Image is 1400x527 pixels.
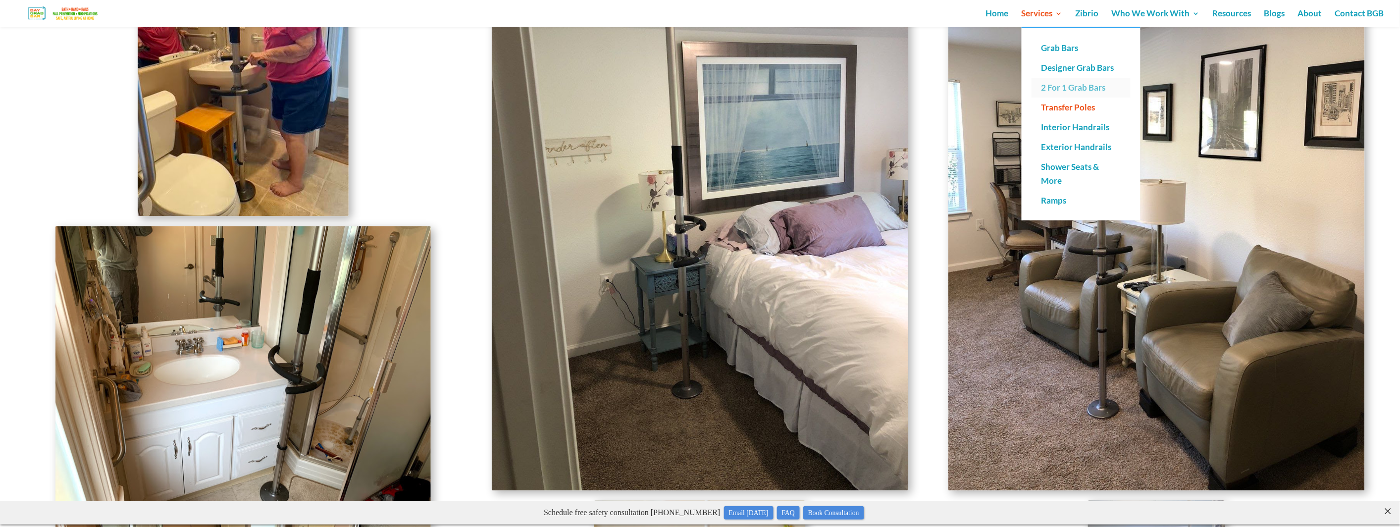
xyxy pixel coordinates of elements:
[1213,10,1251,27] a: Resources
[1032,191,1131,211] a: Ramps
[1032,137,1131,157] a: Exterior Handrails
[17,4,111,22] img: Bay Grab Bar
[986,10,1009,27] a: Home
[1335,10,1384,27] a: Contact BGB
[1032,98,1131,117] a: Transfer Poles
[1032,78,1131,98] a: 2 For 1 Grab Bars
[1112,10,1200,27] a: Who We Work With
[1032,117,1131,137] a: Interior Handrails
[1383,2,1393,12] close: ×
[1298,10,1322,27] a: About
[724,5,774,18] a: Email [DATE]
[1076,10,1099,27] a: Zibrio
[24,4,1384,19] p: Schedule free safety consultation [PHONE_NUMBER]
[1032,157,1131,191] a: Shower Seats & More
[55,226,431,507] img: BGB - TRANSFER POLES
[1022,10,1063,27] a: Services
[1032,58,1131,78] a: Designer Grab Bars
[803,5,864,18] a: Book Consultation
[1032,38,1131,58] a: Grab Bars
[777,5,800,18] a: FAQ
[1264,10,1285,27] a: Blogs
